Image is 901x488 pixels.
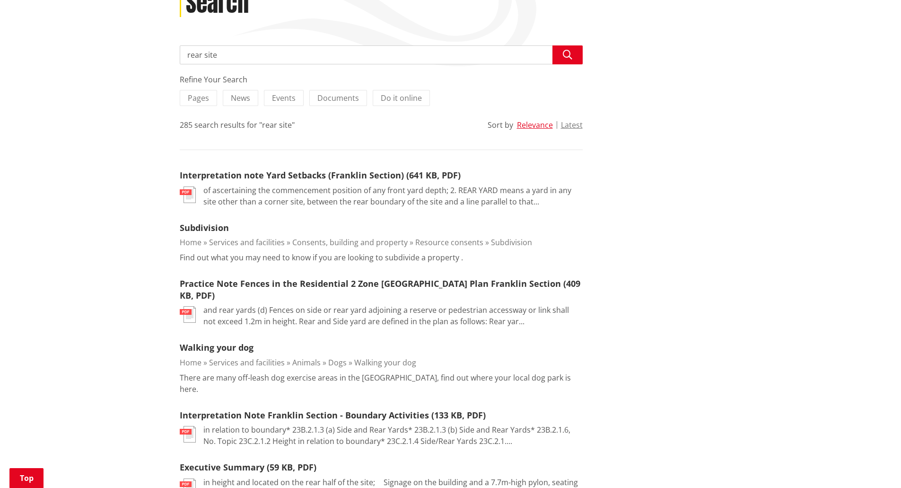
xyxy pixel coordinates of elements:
span: Documents [317,93,359,103]
a: Interpretation note Yard Setbacks (Franklin Section) (641 KB, PDF) [180,169,461,181]
p: There are many off-leash dog exercise areas in the [GEOGRAPHIC_DATA], find out where your local d... [180,372,583,395]
input: Search input [180,45,583,64]
p: Find out what you may need to know if you are looking to subdivide a property . [180,252,463,263]
a: Subdivision [180,222,229,233]
p: in relation to boundary* 23B.2.1.3 (a) Side and Rear Yards* 23B.2.1.3 (b) Side and Rear Yards* 23... [203,424,583,447]
a: Home [180,237,201,248]
a: Services and facilities [209,237,285,248]
img: document-pdf.svg [180,306,196,323]
a: Walking your dog [354,357,416,368]
span: Do it online [381,93,422,103]
div: 285 search results for "rear site" [180,119,295,131]
iframe: Messenger Launcher [857,448,892,482]
img: document-pdf.svg [180,426,196,443]
button: Relevance [517,121,553,129]
img: document-pdf.svg [180,186,196,203]
p: of ascertaining the commencement position of any front yard depth; 2. REAR YARD means a yard in a... [203,185,583,207]
span: News [231,93,250,103]
a: Subdivision [491,237,532,248]
a: Home [180,357,201,368]
a: Practice Note Fences in the Residential 2 Zone [GEOGRAPHIC_DATA] Plan Franklin Section (409 KB, PDF) [180,278,580,301]
div: Refine Your Search [180,74,583,85]
a: Executive Summary (59 KB, PDF) [180,461,316,473]
p: and rear yards (d) Fences on side or rear yard adjoining a reserve or pedestrian accessway or lin... [203,304,583,327]
a: Animals [292,357,321,368]
a: Services and facilities [209,357,285,368]
span: Pages [188,93,209,103]
a: Walking your dog [180,342,254,353]
a: Consents, building and property [292,237,408,248]
div: Sort by [488,119,513,131]
a: Resource consents [415,237,483,248]
button: Latest [561,121,583,129]
a: Dogs [328,357,347,368]
span: Events [272,93,296,103]
a: Interpretation Note Franklin Section - Boundary Activities (133 KB, PDF) [180,409,486,421]
a: Top [9,468,44,488]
